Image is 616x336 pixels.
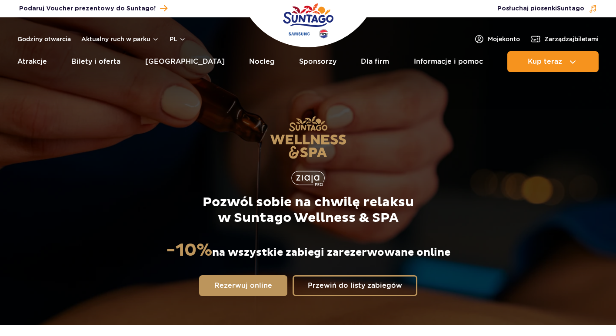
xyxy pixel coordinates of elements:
[507,51,599,72] button: Kup teraz
[214,282,272,289] span: Rezerwuj online
[166,240,212,261] strong: -10%
[361,51,389,72] a: Dla firm
[474,34,520,44] a: Mojekonto
[299,51,336,72] a: Sponsorzy
[270,116,346,159] img: Suntago Wellness & SPA
[170,35,186,43] button: pl
[19,4,156,13] span: Podaruj Voucher prezentowy do Suntago!
[293,275,417,296] a: Przewiń do listy zabiegów
[71,51,120,72] a: Bilety i oferta
[249,51,275,72] a: Nocleg
[81,36,159,43] button: Aktualny ruch w parku
[17,51,47,72] a: Atrakcje
[19,3,167,14] a: Podaruj Voucher prezentowy do Suntago!
[199,275,287,296] a: Rezerwuj online
[308,282,402,289] span: Przewiń do listy zabiegów
[166,194,450,226] p: Pozwól sobie na chwilę relaksu w Suntago Wellness & SPA
[17,35,71,43] a: Godziny otwarcia
[528,58,562,66] span: Kup teraz
[497,4,584,13] span: Posłuchaj piosenki
[166,240,450,261] p: na wszystkie zabiegi zarezerwowane online
[488,35,520,43] span: Moje konto
[497,4,597,13] button: Posłuchaj piosenkiSuntago
[557,6,584,12] span: Suntago
[414,51,483,72] a: Informacje i pomoc
[544,35,599,43] span: Zarządzaj biletami
[530,34,599,44] a: Zarządzajbiletami
[145,51,225,72] a: [GEOGRAPHIC_DATA]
